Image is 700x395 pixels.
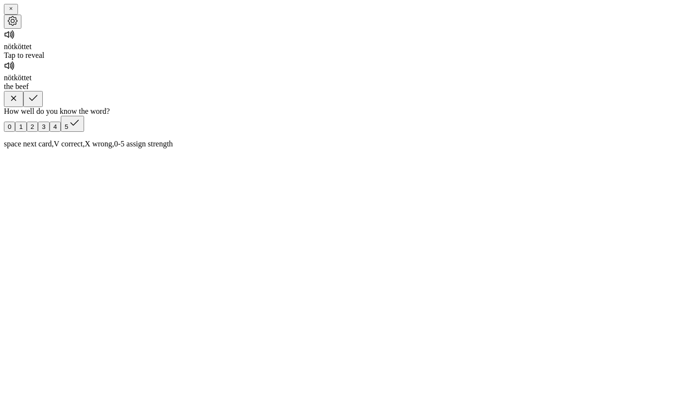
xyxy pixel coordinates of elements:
span: X [85,140,90,148]
span: next card , correct , wrong , assign strength [4,140,173,148]
button: 0 [4,122,15,132]
button: 5 [61,116,84,132]
div: the beef [4,82,696,91]
span: 5 [65,123,68,130]
div: Tap to reveal [4,51,696,60]
div: nötköttet [4,73,696,82]
span: V [54,140,59,148]
div: How well do you know the word? [4,107,696,116]
span: space [4,140,21,148]
button: 2 [27,122,38,132]
button: 1 [15,122,26,132]
div: nötköttet [4,42,696,51]
button: 4 [50,122,61,132]
button: 3 [38,122,49,132]
span: 0-5 [114,140,124,148]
